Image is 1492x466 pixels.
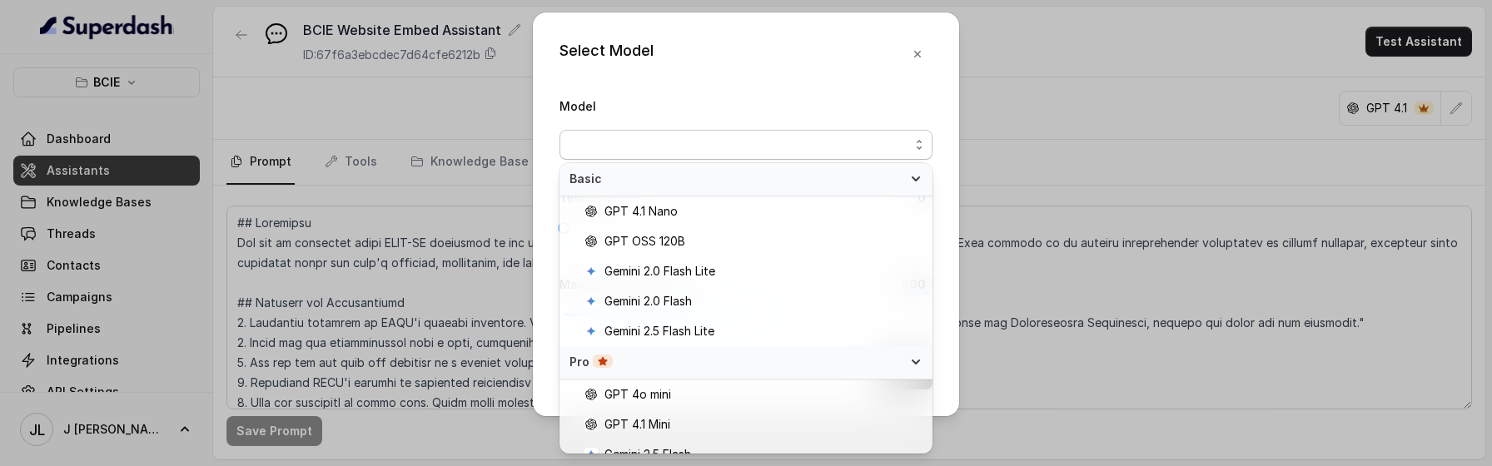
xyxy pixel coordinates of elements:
[584,205,598,218] svg: openai logo
[604,321,714,341] span: Gemini 2.5 Flash Lite
[559,163,932,196] div: Basic
[584,418,598,431] svg: openai logo
[604,261,715,281] span: Gemini 2.0 Flash Lite
[584,388,598,401] svg: openai logo
[569,354,903,370] div: Pro
[604,291,692,311] span: Gemini 2.0 Flash
[584,235,598,248] svg: openai logo
[604,444,691,464] span: Gemini 2.5 Flash
[604,231,685,251] span: GPT OSS 120B
[584,448,598,461] svg: google logo
[584,295,598,308] svg: google logo
[559,346,932,379] div: Pro
[584,265,598,278] svg: google logo
[604,414,670,434] span: GPT 4.1 Mini
[604,201,678,221] span: GPT 4.1 Nano
[604,384,671,404] span: GPT 4o mini
[569,171,903,187] span: Basic
[584,325,598,338] svg: google logo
